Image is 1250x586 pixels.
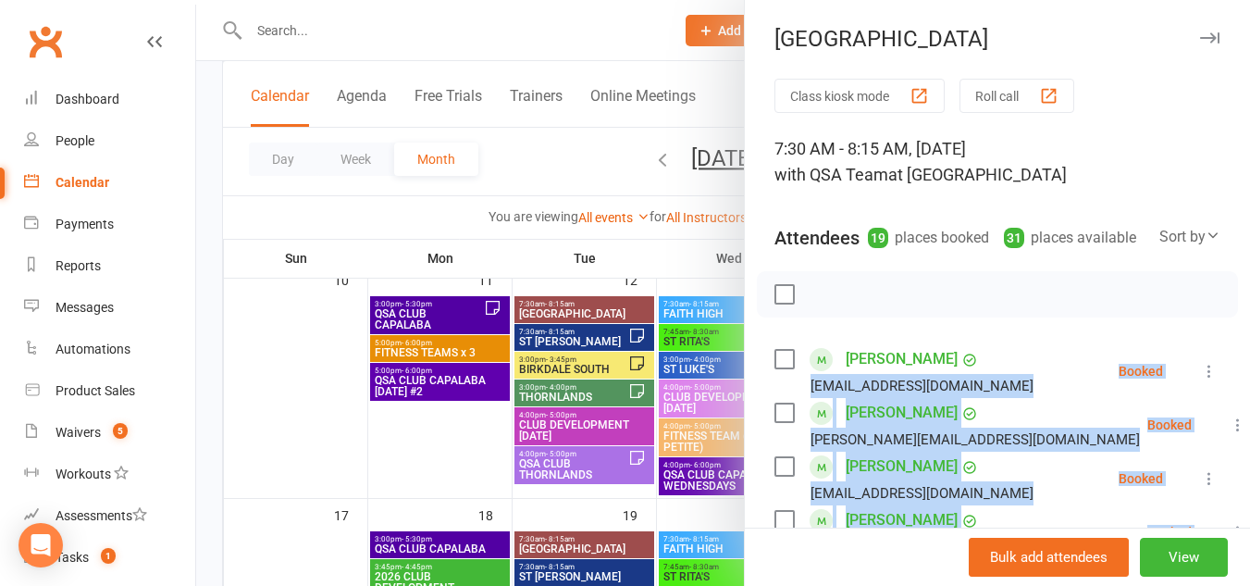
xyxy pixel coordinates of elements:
[846,452,958,481] a: [PERSON_NAME]
[774,225,860,251] div: Attendees
[56,175,109,190] div: Calendar
[24,329,195,370] a: Automations
[774,79,945,113] button: Class kiosk mode
[24,370,195,412] a: Product Sales
[811,428,1140,452] div: [PERSON_NAME][EMAIL_ADDRESS][DOMAIN_NAME]
[1004,225,1136,251] div: places available
[56,217,114,231] div: Payments
[24,79,195,120] a: Dashboard
[24,245,195,287] a: Reports
[56,258,101,273] div: Reports
[56,92,119,106] div: Dashboard
[56,467,111,481] div: Workouts
[1119,365,1163,378] div: Booked
[24,495,195,537] a: Assessments
[56,383,135,398] div: Product Sales
[1147,526,1192,539] div: Booked
[24,162,195,204] a: Calendar
[811,481,1033,505] div: [EMAIL_ADDRESS][DOMAIN_NAME]
[868,228,888,248] div: 19
[846,398,958,428] a: [PERSON_NAME]
[868,225,989,251] div: places booked
[774,136,1220,188] div: 7:30 AM - 8:15 AM, [DATE]
[24,454,195,495] a: Workouts
[113,423,128,439] span: 5
[1119,472,1163,485] div: Booked
[22,19,68,65] a: Clubworx
[56,550,89,565] div: Tasks
[1140,538,1228,577] button: View
[846,505,958,535] a: [PERSON_NAME]
[969,538,1129,577] button: Bulk add attendees
[888,165,1067,184] span: at [GEOGRAPHIC_DATA]
[745,26,1250,52] div: [GEOGRAPHIC_DATA]
[24,287,195,329] a: Messages
[56,133,94,148] div: People
[1159,225,1220,249] div: Sort by
[56,342,130,356] div: Automations
[24,120,195,162] a: People
[101,548,116,564] span: 1
[24,204,195,245] a: Payments
[811,374,1033,398] div: [EMAIL_ADDRESS][DOMAIN_NAME]
[846,344,958,374] a: [PERSON_NAME]
[774,165,888,184] span: with QSA Team
[1004,228,1024,248] div: 31
[56,300,114,315] div: Messages
[56,508,147,523] div: Assessments
[959,79,1074,113] button: Roll call
[1147,418,1192,431] div: Booked
[19,523,63,567] div: Open Intercom Messenger
[24,412,195,454] a: Waivers 5
[24,537,195,579] a: Tasks 1
[56,425,101,440] div: Waivers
